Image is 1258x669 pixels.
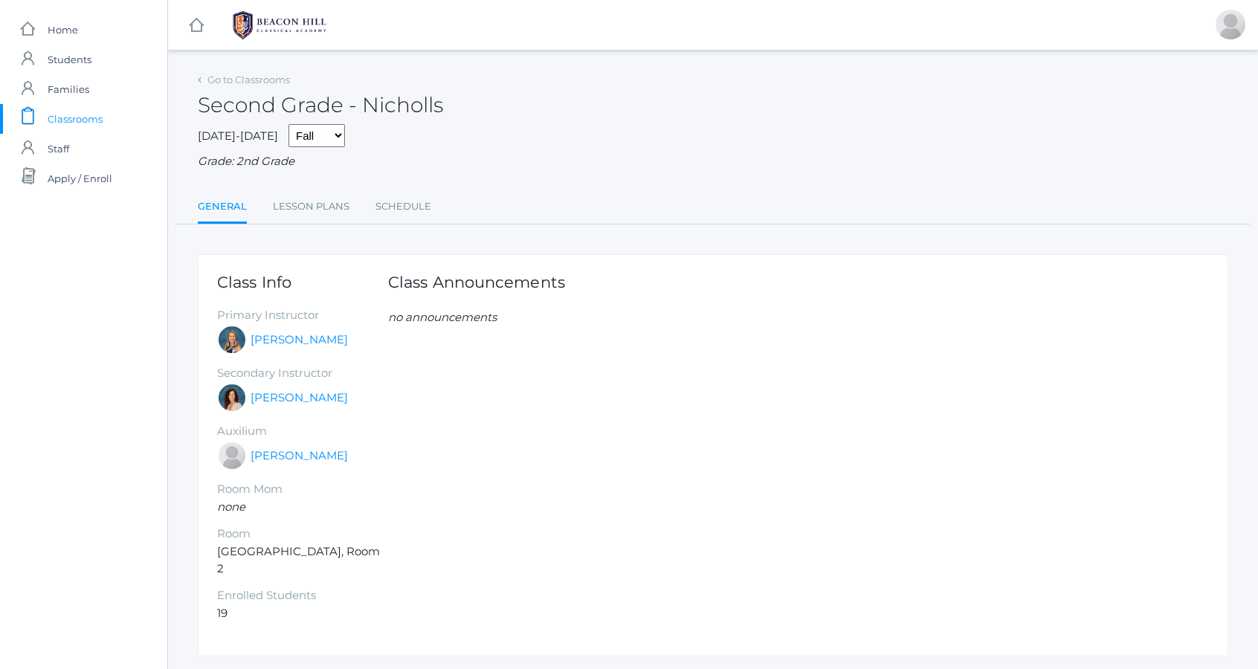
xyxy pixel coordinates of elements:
[207,74,290,85] a: Go to Classrooms
[217,274,388,622] div: [GEOGRAPHIC_DATA], Room 2
[48,15,78,45] span: Home
[48,104,103,134] span: Classrooms
[217,589,388,602] h5: Enrolled Students
[217,500,245,514] em: none
[1216,10,1245,39] div: Grace Sun
[217,367,388,380] h5: Secondary Instructor
[388,274,565,291] h1: Class Announcements
[375,192,431,222] a: Schedule
[217,483,388,496] h5: Room Mom
[224,7,335,44] img: 1_BHCALogos-05.png
[48,164,112,193] span: Apply / Enroll
[48,134,69,164] span: Staff
[217,605,388,622] li: 19
[48,74,89,104] span: Families
[217,441,247,471] div: Sarah Armstrong
[198,129,278,143] span: [DATE]-[DATE]
[251,332,348,349] a: [PERSON_NAME]
[273,192,349,222] a: Lesson Plans
[217,425,388,438] h5: Auxilium
[251,447,348,465] a: [PERSON_NAME]
[198,192,247,224] a: General
[217,274,388,291] h1: Class Info
[198,94,443,117] h2: Second Grade - Nicholls
[217,383,247,413] div: Cari Burke
[388,310,497,324] em: no announcements
[217,325,247,355] div: Courtney Nicholls
[198,153,1228,170] div: Grade: 2nd Grade
[217,309,388,322] h5: Primary Instructor
[48,45,91,74] span: Students
[251,390,348,407] a: [PERSON_NAME]
[217,528,388,540] h5: Room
